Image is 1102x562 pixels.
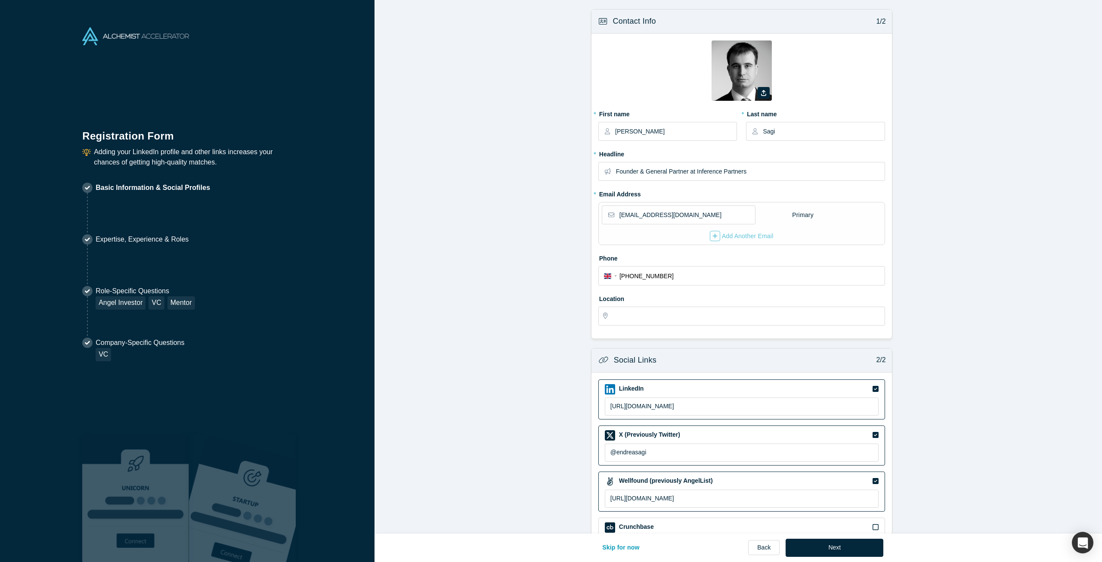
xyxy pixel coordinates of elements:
[593,539,649,557] button: Skip for now
[618,430,680,439] label: X (Previously Twitter)
[598,425,885,466] div: X (Previously Twitter) iconX (Previously Twitter)
[605,522,615,533] img: Crunchbase icon
[149,296,164,310] div: VC
[605,476,615,487] img: Wellfound (previously AngelList) icon
[786,539,883,557] button: Next
[96,183,210,193] p: Basic Information & Social Profiles
[872,355,886,365] p: 2/2
[96,286,195,296] p: Role-Specific Questions
[709,230,774,242] button: Add Another Email
[712,40,772,101] img: Profile user default
[598,292,885,304] label: Location
[616,162,884,180] input: Partner, CEO
[618,384,644,393] label: LinkedIn
[96,296,145,310] div: Angel Investor
[618,522,654,531] label: Crunchbase
[189,435,296,562] img: Prism AI
[598,518,885,536] div: Crunchbase iconCrunchbase
[82,119,292,144] h1: Registration Form
[614,354,656,366] h3: Social Links
[792,208,814,223] div: Primary
[598,251,885,263] label: Phone
[96,348,111,361] div: VC
[167,296,195,310] div: Mentor
[618,476,713,485] label: Wellfound (previously AngelList)
[598,187,641,199] label: Email Address
[82,435,189,562] img: Robust Technologies
[613,16,656,27] h3: Contact Info
[598,472,885,512] div: Wellfound (previously AngelList) iconWellfound (previously AngelList)
[96,338,184,348] p: Company-Specific Questions
[598,379,885,419] div: LinkedIn iconLinkedIn
[748,540,780,555] a: Back
[872,16,886,27] p: 1/2
[82,27,189,45] img: Alchemist Accelerator Logo
[96,234,189,245] p: Expertise, Experience & Roles
[598,147,885,159] label: Headline
[598,107,737,119] label: First name
[710,231,774,241] div: Add Another Email
[605,430,615,441] img: X (Previously Twitter) icon
[746,107,885,119] label: Last name
[605,384,615,394] img: LinkedIn icon
[94,147,292,168] p: Adding your LinkedIn profile and other links increases your chances of getting high-quality matches.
